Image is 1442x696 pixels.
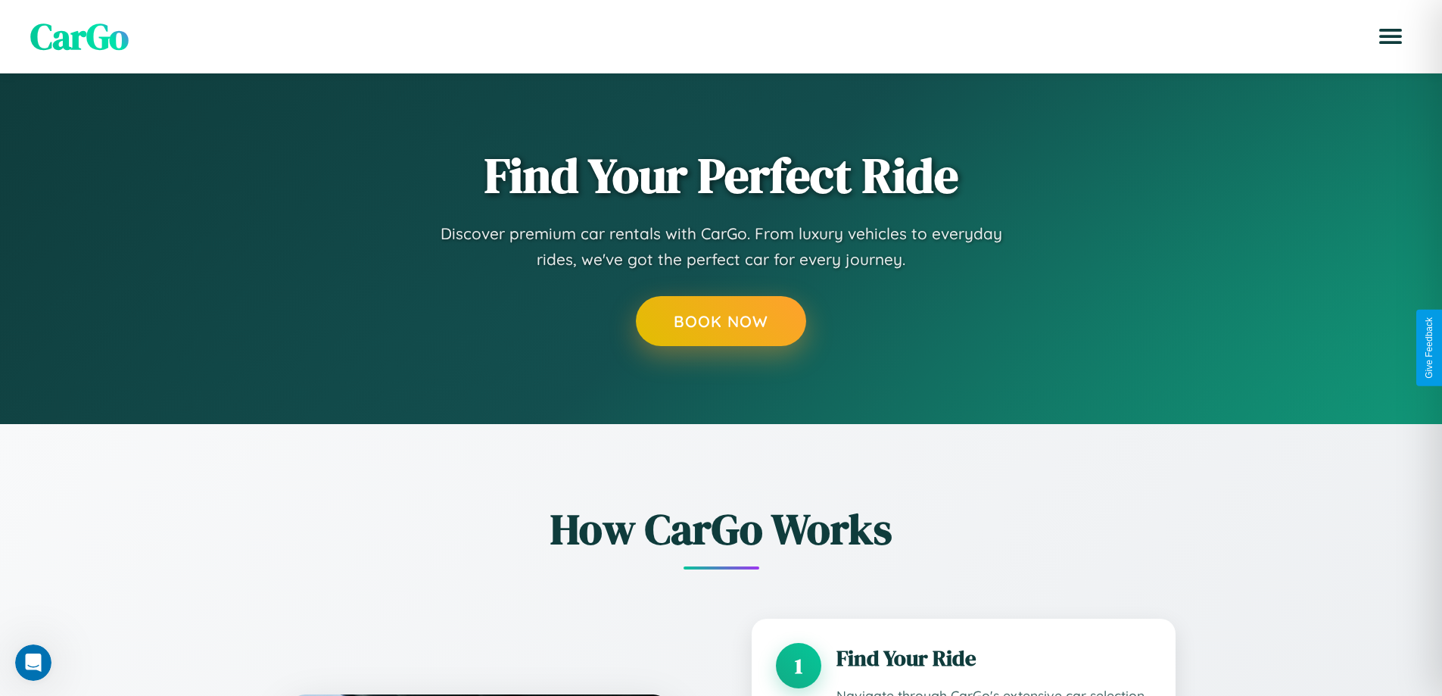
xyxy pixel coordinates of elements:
button: Open menu [1369,15,1412,58]
h3: Find Your Ride [836,643,1151,673]
h2: How CarGo Works [267,500,1176,558]
button: Book Now [636,296,806,346]
p: Discover premium car rentals with CarGo. From luxury vehicles to everyday rides, we've got the pe... [419,221,1024,272]
h1: Find Your Perfect Ride [484,149,958,202]
iframe: Intercom live chat [15,645,51,681]
div: Give Feedback [1424,317,1434,379]
span: CarGo [30,11,129,61]
div: 1 [776,643,821,688]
